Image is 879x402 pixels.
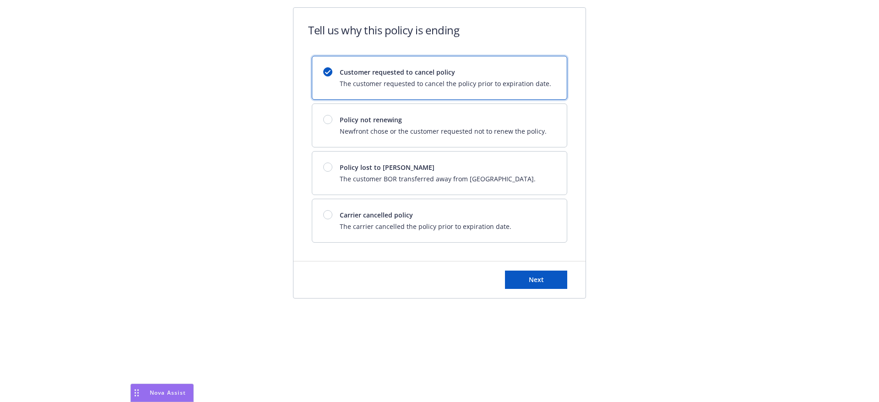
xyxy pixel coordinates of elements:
[505,271,567,289] button: Next
[529,275,544,284] span: Next
[150,389,186,397] span: Nova Assist
[131,384,142,402] div: Drag to move
[340,67,551,77] span: Customer requested to cancel policy
[340,163,536,172] span: Policy lost to [PERSON_NAME]
[340,174,536,184] span: The customer BOR transferred away from [GEOGRAPHIC_DATA].
[340,210,511,220] span: Carrier cancelled policy
[340,222,511,231] span: The carrier cancelled the policy prior to expiration date.
[340,126,547,136] span: Newfront chose or the customer requested not to renew the policy.
[308,22,459,38] h1: Tell us why this policy is ending
[340,79,551,88] span: The customer requested to cancel the policy prior to expiration date.
[340,115,547,125] span: Policy not renewing
[130,384,194,402] button: Nova Assist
